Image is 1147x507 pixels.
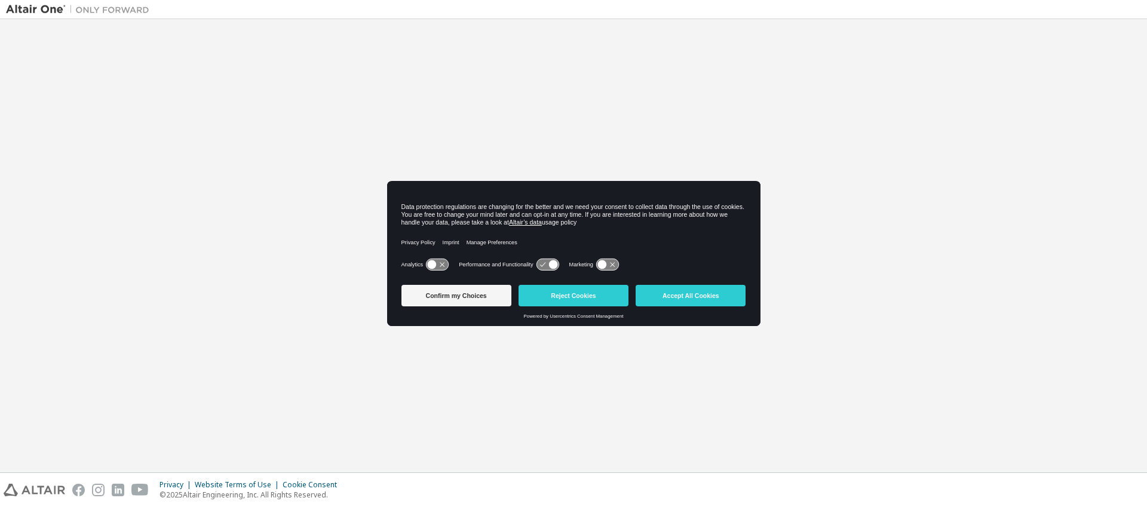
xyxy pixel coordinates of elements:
div: Cookie Consent [283,480,344,490]
img: facebook.svg [72,484,85,496]
p: © 2025 Altair Engineering, Inc. All Rights Reserved. [160,490,344,500]
img: instagram.svg [92,484,105,496]
div: Privacy [160,480,195,490]
img: youtube.svg [131,484,149,496]
img: linkedin.svg [112,484,124,496]
img: altair_logo.svg [4,484,65,496]
div: Website Terms of Use [195,480,283,490]
img: Altair One [6,4,155,16]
